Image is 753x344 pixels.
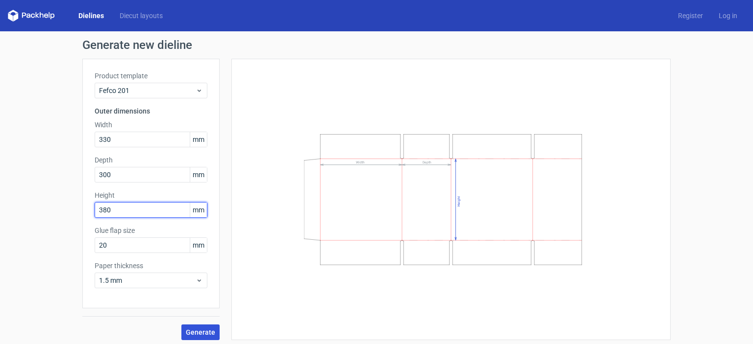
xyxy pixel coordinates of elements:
a: Dielines [71,11,112,21]
span: Fefco 201 [99,86,196,95]
a: Register [670,11,711,21]
span: mm [190,167,207,182]
label: Product template [95,71,207,81]
span: 1.5 mm [99,275,196,285]
span: mm [190,132,207,147]
text: Depth [423,161,431,164]
text: Height [457,196,461,206]
h1: Generate new dieline [82,39,671,51]
label: Width [95,120,207,130]
label: Paper thickness [95,261,207,271]
span: mm [190,203,207,217]
button: Generate [181,324,220,340]
a: Diecut layouts [112,11,171,21]
span: mm [190,238,207,252]
span: Generate [186,329,215,336]
h3: Outer dimensions [95,106,207,116]
label: Glue flap size [95,226,207,235]
label: Depth [95,155,207,165]
label: Height [95,190,207,200]
text: Width [356,161,365,164]
a: Log in [711,11,745,21]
